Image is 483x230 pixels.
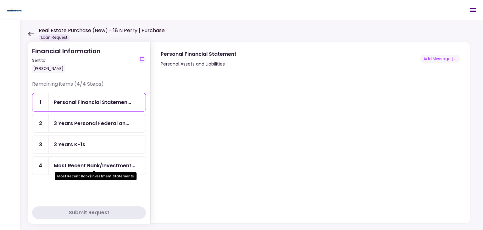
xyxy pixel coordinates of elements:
[161,78,459,221] iframe: jotform-iframe
[32,58,101,63] div: Sent to:
[161,50,236,58] div: Personal Financial Statement
[32,114,49,132] div: 2
[32,135,49,153] div: 3
[32,65,65,73] div: [PERSON_NAME]
[55,172,136,180] div: Most Recent Bank/Investment Statements
[54,119,129,127] div: 3 Years Personal Federal and State Tax Returns
[32,135,146,154] a: 33 Years K-1s
[465,3,480,18] button: Open menu
[32,46,101,73] div: Financial Information
[69,209,109,216] div: Submit Request
[32,157,49,175] div: 4
[32,114,146,133] a: 23 Years Personal Federal and State Tax Returns
[32,93,146,112] a: 1Personal Financial Statement
[150,42,470,224] div: Personal Financial StatementPersonal Assets and Liabilitiesshow-messages
[161,60,236,68] div: Personal Assets and Liabilities
[39,27,165,34] h1: Real Estate Purchase (New) - 18 N Perry | Purchase
[54,162,135,170] div: Most Recent Bank/Investment Statements
[54,141,85,148] div: 3 Years K-1s
[39,34,70,41] div: Loan Request
[54,98,131,106] div: Personal Financial Statement
[32,156,146,175] a: 4Most Recent Bank/Investment Statements
[6,5,23,15] img: Partner icon
[420,55,460,63] button: show-messages
[32,206,146,219] button: Submit Request
[32,80,146,93] div: Remaining items (4/4 Steps)
[138,56,146,63] button: show-messages
[32,93,49,111] div: 1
